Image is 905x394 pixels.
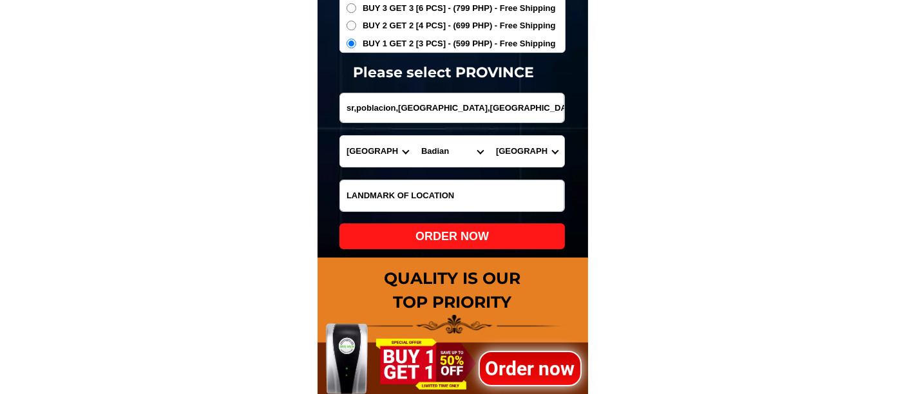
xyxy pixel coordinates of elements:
h1: Please select PROVINCE [309,62,579,83]
h1: Order now [479,354,582,383]
input: Input address [340,93,564,122]
input: BUY 2 GET 2 [4 PCS] - (699 PHP) - Free Shipping [347,21,356,30]
select: Select province [340,136,415,167]
input: Input LANDMARKOFLOCATION [340,180,564,211]
span: BUY 3 GET 3 [6 PCS] - (799 PHP) - Free Shipping [363,2,556,15]
span: BUY 2 GET 2 [4 PCS] - (699 PHP) - Free Shipping [363,19,556,32]
input: BUY 3 GET 3 [6 PCS] - (799 PHP) - Free Shipping [347,3,356,13]
select: Select district [415,136,490,167]
input: BUY 1 GET 2 [3 PCS] - (599 PHP) - Free Shipping [347,39,356,48]
div: ORDER NOW [339,228,565,245]
select: Select commune [490,136,564,167]
span: BUY 1 GET 2 [3 PCS] - (599 PHP) - Free Shipping [363,37,556,50]
h1: QUALITY IS OUR TOP PRIORITY [318,267,588,315]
